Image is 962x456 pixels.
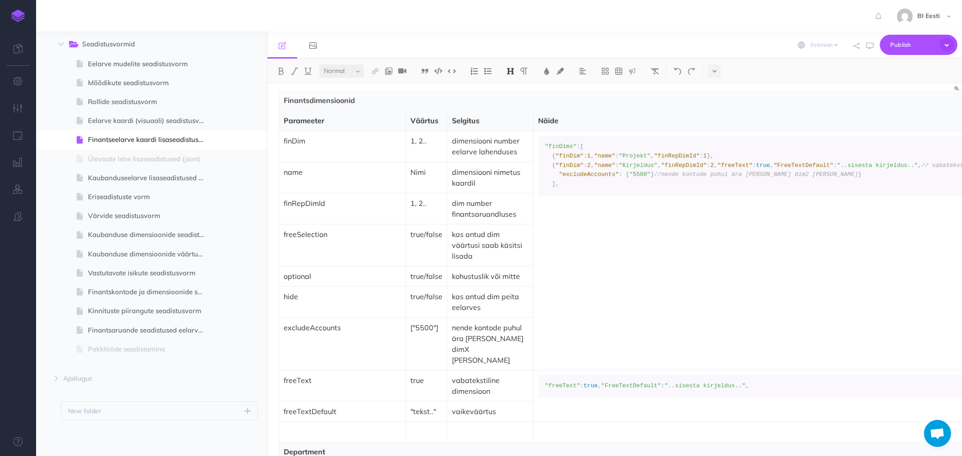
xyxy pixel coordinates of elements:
[584,153,587,160] span: :
[448,68,456,74] img: Inline code button
[650,171,654,178] span: ]
[410,116,438,125] strong: Väärtus
[714,162,718,169] span: ,
[918,162,921,169] span: ,
[284,291,401,302] p: hide
[579,68,587,75] img: Alignment dropdown menu button
[674,68,682,75] img: Undo
[88,59,213,69] span: Eelarve mudelite seadistusvorm
[61,401,258,420] button: New folder
[897,9,913,24] img: 9862dc5e82047a4d9ba6d08c04ce6da6.jpg
[545,143,584,160] span: :[ {
[410,198,442,209] p: 1, 2..
[703,153,707,160] span: 1
[452,136,529,157] p: dimensiooni number eelarve lahenduses
[619,171,629,178] span: : [
[410,291,442,302] p: true/false
[88,344,213,355] span: Pakktööde seadistamine
[587,162,591,169] span: 2
[88,154,213,164] span: Ülevaate lehe lisaseadistused (json)
[654,171,858,178] span: //nende kontode puhul ära [PERSON_NAME] dim2 [PERSON_NAME]
[11,9,25,22] img: logo-mark.svg
[615,153,619,160] span: :
[371,68,379,75] img: Link button
[661,383,665,389] span: :
[410,322,442,333] p: ["5500"]
[284,322,401,333] p: excludeAccounts
[284,167,401,178] p: name
[598,383,601,389] span: ,
[756,162,770,169] span: true
[718,162,753,169] span: "freeText"
[88,173,213,183] span: Kaubanduseelarve lisaseadistused (json)
[687,68,695,75] img: Redo
[88,96,213,107] span: Rollide seadistusvorm
[556,162,584,169] span: "finDim"
[452,406,529,417] p: vaikeväärtus
[661,162,707,169] span: "finRepDimId"
[88,249,213,260] span: Kaubanduse dimensioonide väärtused
[398,68,406,75] img: Add video button
[601,383,661,389] span: "FreeTextDefault"
[284,229,401,240] p: freeSelection
[63,373,202,384] span: Ajaliugur
[68,406,101,416] p: New folder
[304,68,312,75] img: Underline button
[545,143,576,150] span: "finDims"
[880,35,957,55] button: Publish
[277,68,285,75] img: Bold button
[924,420,951,447] a: Avatud vestlus
[651,68,659,75] img: Clear styles button
[284,198,401,209] p: finRepDimId
[452,375,529,397] p: vabatekstiline dimensioon
[774,162,834,169] span: "FreeTextDefault"
[520,68,528,75] img: Paragraph button
[452,271,529,282] p: kohustuslik või mitte
[543,68,551,75] img: Text color button
[628,68,636,75] img: Callout dropdown menu button
[88,192,213,202] span: Eriseadistuste vorm
[833,162,837,169] span: :
[410,167,442,178] p: Nimi
[658,162,661,169] span: ,
[890,38,935,52] span: Publish
[284,406,401,417] p: freeTextDefault
[88,306,213,316] span: Kinnituste piirangute seadistusvorm
[452,291,529,313] p: kas antud dim peita eelarves
[594,153,616,160] span: "name"
[88,115,213,126] span: Eelarve kaardi (visuaali) seadistusvorm
[770,162,774,169] span: ,
[556,153,584,160] span: "finDim"
[559,171,619,178] span: "excludeAccounts"
[619,162,658,169] span: "Kirjeldus"
[545,153,714,169] span: }, {
[746,383,749,389] span: ,
[591,162,594,169] span: ,
[452,229,529,261] p: kas antud dim väärtusi saab käsitsi lisada
[615,162,619,169] span: :
[434,68,442,74] img: Code block button
[506,68,515,75] img: Headings dropdown button
[452,322,529,365] p: nende kontode puhul ära [PERSON_NAME] dimX [PERSON_NAME]
[753,162,756,169] span: :
[619,153,650,160] span: "Projekt"
[591,153,594,160] span: ,
[410,271,442,282] p: true/false
[584,162,587,169] span: :
[913,12,944,20] span: BI Eesti
[284,116,324,125] strong: Parameeter
[538,116,558,125] strong: Näide
[587,153,591,160] span: 1
[452,116,479,125] strong: Selgitus
[650,153,654,160] span: ,
[594,162,616,169] span: "name"
[707,162,710,169] span: :
[88,134,213,145] span: Finantseelarve kaardi lisaseadistused (json)
[470,68,479,75] img: Ordered list button
[615,68,623,75] img: Create table button
[584,383,598,389] span: true
[654,153,700,160] span: "finRepDimId"
[284,375,401,386] p: freeText
[580,383,584,389] span: :
[545,383,580,389] span: "freeText"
